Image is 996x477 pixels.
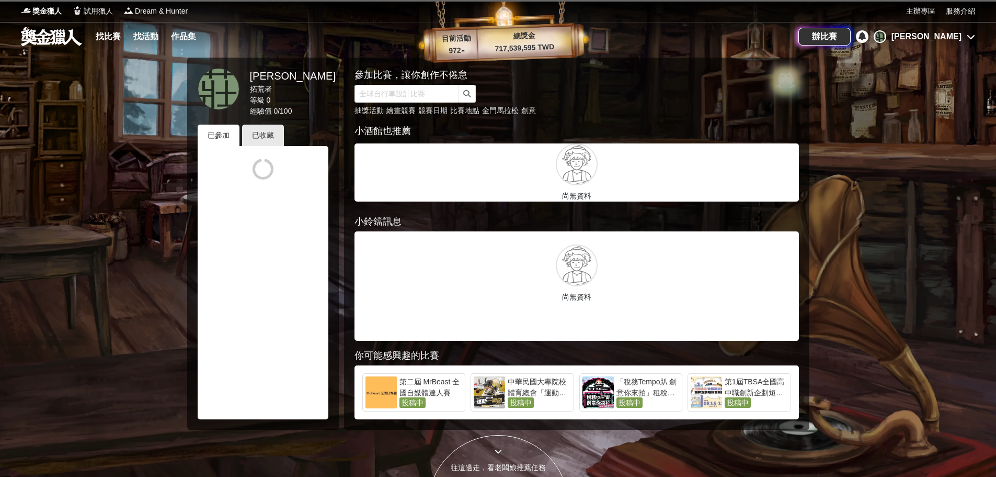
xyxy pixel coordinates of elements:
[354,106,384,115] a: 抽獎活動
[135,6,188,17] span: Dream & Hunter
[435,32,477,45] p: 目前活動
[477,41,572,55] p: 717,539,595 TWD
[354,349,799,363] div: 你可能感興趣的比賽
[123,6,188,17] a: LogoDream & Hunter
[508,397,534,408] span: 投稿中
[123,5,134,16] img: Logo
[725,397,751,408] span: 投稿中
[798,28,851,46] a: 辦比賽
[362,373,466,412] a: 第二屆 MrBeast 全國自媒體達人賽投稿中
[250,96,265,104] span: 等級
[688,373,791,412] a: 第1屆TBSA全國高中職創新企劃短影音競賽投稿中
[21,6,62,17] a: Logo獎金獵人
[482,106,519,115] a: 金門馬拉松
[242,125,284,146] div: 已收藏
[250,68,336,84] div: [PERSON_NAME]
[354,124,799,138] div: 小酒館也推薦
[354,215,799,229] div: 小鈴鐺訊息
[418,106,448,115] a: 競賽日期
[874,30,886,43] div: 莊
[198,125,239,146] div: 已參加
[616,376,680,397] div: 「稅務Tempo趴 創意你來拍」租稅短影音創作競賽
[266,96,270,104] span: 0
[362,292,791,303] p: 尚無資料
[471,373,574,412] a: 中華民國大專院校體育總會「運動一瞬間 6.0」影片徵選活動投稿中
[616,397,643,408] span: 投稿中
[72,5,83,16] img: Logo
[91,29,125,44] a: 找比賽
[428,462,568,473] div: 往這邊走，看老闆娘推薦任務
[521,106,536,115] a: 創意
[32,6,62,17] span: 獎金獵人
[946,6,975,17] a: 服務介紹
[72,6,113,17] a: Logo試用獵人
[725,376,788,397] div: 第1屆TBSA全國高中職創新企劃短影音競賽
[450,106,479,115] a: 比賽地點
[579,373,683,412] a: 「稅務Tempo趴 創意你來拍」租稅短影音創作競賽投稿中
[354,68,762,82] div: 參加比賽，讓你創作不倦怠
[477,29,571,43] p: 總獎金
[198,68,239,110] a: 莊
[273,107,292,115] span: 0 / 100
[354,85,459,103] input: 全球自行車設計比賽
[436,45,478,57] p: 972 ▴
[21,5,31,16] img: Logo
[354,191,799,202] p: 尚無資料
[129,29,163,44] a: 找活動
[891,30,961,43] div: [PERSON_NAME]
[84,6,113,17] span: 試用獵人
[399,397,426,408] span: 投稿中
[250,107,272,115] span: 經驗值
[508,376,571,397] div: 中華民國大專院校體育總會「運動一瞬間 6.0」影片徵選活動
[399,376,463,397] div: 第二屆 MrBeast 全國自媒體達人賽
[906,6,935,17] a: 主辦專區
[250,84,336,95] div: 拓荒者
[386,106,416,115] a: 繪畫競賽
[167,29,200,44] a: 作品集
